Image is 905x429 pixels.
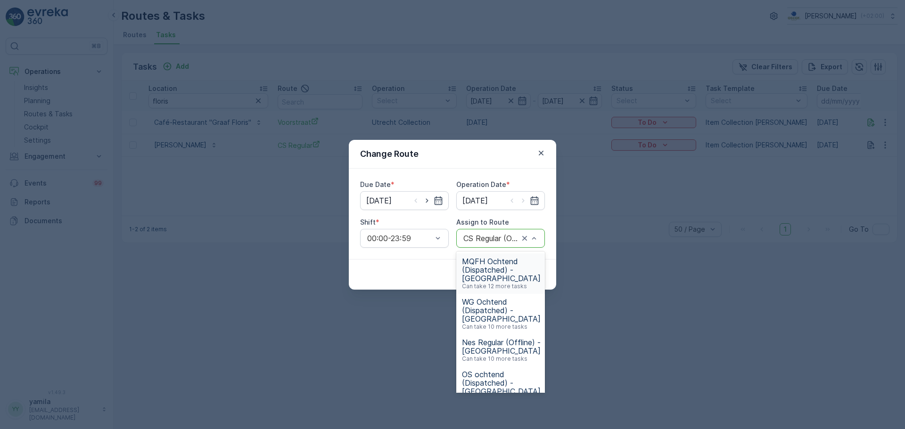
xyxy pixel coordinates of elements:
input: dd/mm/yyyy [360,191,449,210]
span: WG Ochtend (Dispatched) - [GEOGRAPHIC_DATA] [462,298,541,323]
label: Shift [360,218,376,226]
input: dd/mm/yyyy [456,191,545,210]
span: Nes Regular (Offline) - [GEOGRAPHIC_DATA] [462,338,541,355]
span: OS ochtend (Dispatched) - [GEOGRAPHIC_DATA] [462,370,541,396]
p: Change Route [360,147,419,161]
p: Can take 10 more tasks [462,355,527,363]
p: Can take 12 more tasks [462,283,527,290]
p: Can take 10 more tasks [462,323,527,331]
label: Due Date [360,180,391,188]
label: Assign to Route [456,218,509,226]
label: Operation Date [456,180,506,188]
span: MQFH Ochtend (Dispatched) - [GEOGRAPHIC_DATA] [462,257,541,283]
